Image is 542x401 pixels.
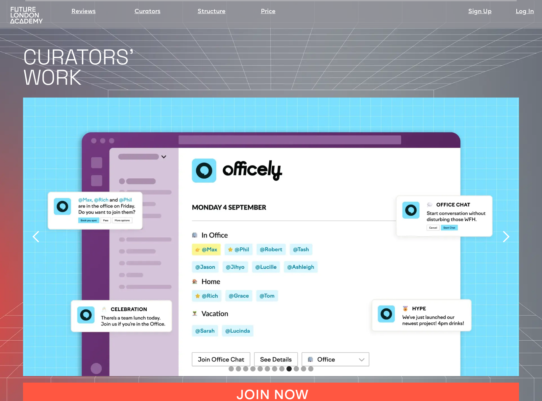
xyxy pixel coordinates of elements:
[23,98,49,376] div: previous slide
[250,366,256,371] div: Show slide 4 of 12
[243,366,248,371] div: Show slide 3 of 12
[294,366,299,371] div: Show slide 10 of 12
[229,366,234,371] div: Show slide 1 of 12
[468,7,492,16] a: Sign Up
[23,47,542,88] h1: CURATORS' WORK
[301,366,306,371] div: Show slide 11 of 12
[272,366,277,371] div: Show slide 7 of 12
[258,366,263,371] div: Show slide 5 of 12
[198,7,226,16] a: Structure
[135,7,160,16] a: Curators
[279,366,284,371] div: Show slide 8 of 12
[265,366,270,371] div: Show slide 6 of 12
[516,7,534,16] a: Log In
[23,98,519,376] div: 9 of 12
[308,366,313,371] div: Show slide 12 of 12
[286,366,292,371] div: Show slide 9 of 12
[236,366,241,371] div: Show slide 2 of 12
[23,98,519,376] div: carousel
[261,7,276,16] a: Price
[71,7,96,16] a: Reviews
[493,98,519,376] div: next slide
